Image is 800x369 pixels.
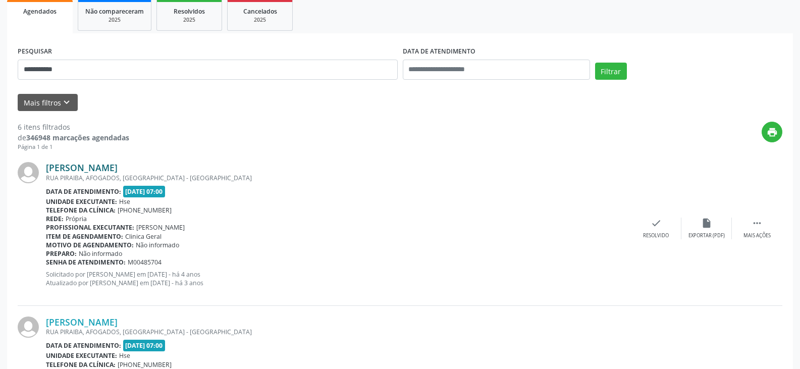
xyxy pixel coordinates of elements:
[46,215,64,223] b: Rede:
[46,249,77,258] b: Preparo:
[119,351,130,360] span: Hse
[643,232,669,239] div: Resolvido
[26,133,129,142] strong: 346948 marcações agendadas
[23,7,57,16] span: Agendados
[118,360,172,369] span: [PHONE_NUMBER]
[128,258,162,267] span: M00485704
[123,186,166,197] span: [DATE] 07:00
[136,241,179,249] span: Não informado
[18,94,78,112] button: Mais filtroskeyboard_arrow_down
[46,223,134,232] b: Profissional executante:
[85,7,144,16] span: Não compareceram
[595,63,627,80] button: Filtrar
[701,218,712,229] i: insert_drive_file
[123,340,166,351] span: [DATE] 07:00
[46,270,631,287] p: Solicitado por [PERSON_NAME] em [DATE] - há 4 anos Atualizado por [PERSON_NAME] em [DATE] - há 3 ...
[18,132,129,143] div: de
[119,197,130,206] span: Hse
[164,16,215,24] div: 2025
[743,232,771,239] div: Mais ações
[651,218,662,229] i: check
[174,7,205,16] span: Resolvidos
[767,127,778,138] i: print
[46,258,126,267] b: Senha de atendimento:
[46,241,134,249] b: Motivo de agendamento:
[46,197,117,206] b: Unidade executante:
[79,249,122,258] span: Não informado
[235,16,285,24] div: 2025
[18,122,129,132] div: 6 itens filtrados
[125,232,162,241] span: Clinica Geral
[403,44,475,60] label: DATA DE ATENDIMENTO
[46,360,116,369] b: Telefone da clínica:
[46,174,631,182] div: RUA PIRAIBA, AFOGADOS, [GEOGRAPHIC_DATA] - [GEOGRAPHIC_DATA]
[66,215,87,223] span: Própria
[752,218,763,229] i: 
[46,351,117,360] b: Unidade executante:
[46,317,118,328] a: [PERSON_NAME]
[762,122,782,142] button: print
[85,16,144,24] div: 2025
[61,97,72,108] i: keyboard_arrow_down
[243,7,277,16] span: Cancelados
[18,162,39,183] img: img
[18,44,52,60] label: PESQUISAR
[118,206,172,215] span: [PHONE_NUMBER]
[46,162,118,173] a: [PERSON_NAME]
[46,341,121,350] b: Data de atendimento:
[18,317,39,338] img: img
[46,232,123,241] b: Item de agendamento:
[46,206,116,215] b: Telefone da clínica:
[18,143,129,151] div: Página 1 de 1
[688,232,725,239] div: Exportar (PDF)
[136,223,185,232] span: [PERSON_NAME]
[46,187,121,196] b: Data de atendimento:
[46,328,631,336] div: RUA PIRAIBA, AFOGADOS, [GEOGRAPHIC_DATA] - [GEOGRAPHIC_DATA]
